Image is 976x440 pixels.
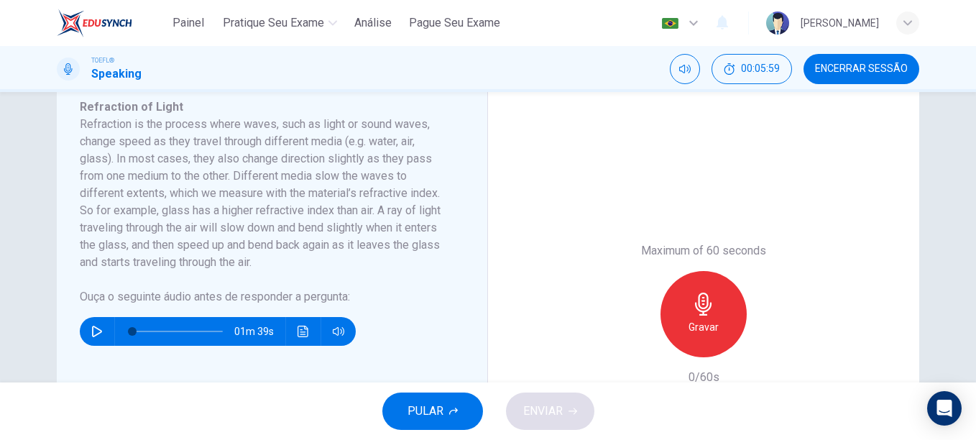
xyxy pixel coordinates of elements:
span: 01m 39s [234,317,285,346]
button: Análise [349,10,397,36]
button: 00:05:59 [712,54,792,84]
button: PULAR [382,393,483,430]
div: Silenciar [670,54,700,84]
img: pt [661,18,679,29]
h6: Refraction is the process where waves, such as light or sound waves, change speed as they travel ... [80,116,447,271]
div: Open Intercom Messenger [927,391,962,426]
button: Gravar [660,271,747,357]
span: Pratique seu exame [223,14,324,32]
button: Clique para ver a transcrição do áudio [292,317,315,346]
button: Pague Seu Exame [403,10,506,36]
h6: Gravar [689,318,719,336]
img: EduSynch logo [57,9,132,37]
div: Esconder [712,54,792,84]
span: Encerrar Sessão [815,63,908,75]
h6: Ouça o seguinte áudio antes de responder a pergunta : [80,288,447,306]
span: 00:05:59 [741,63,780,75]
span: Painel [172,14,204,32]
a: EduSynch logo [57,9,165,37]
button: Pratique seu exame [217,10,343,36]
span: Refraction of Light [80,100,183,114]
div: [PERSON_NAME] [801,14,879,32]
button: Encerrar Sessão [804,54,919,84]
img: Profile picture [766,12,789,35]
span: PULAR [408,401,443,421]
span: Pague Seu Exame [409,14,500,32]
h6: Maximum of 60 seconds [641,242,766,260]
span: Análise [354,14,392,32]
span: TOEFL® [91,55,114,65]
h6: 0/60s [689,369,719,386]
button: Painel [165,10,211,36]
h1: Speaking [91,65,142,83]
